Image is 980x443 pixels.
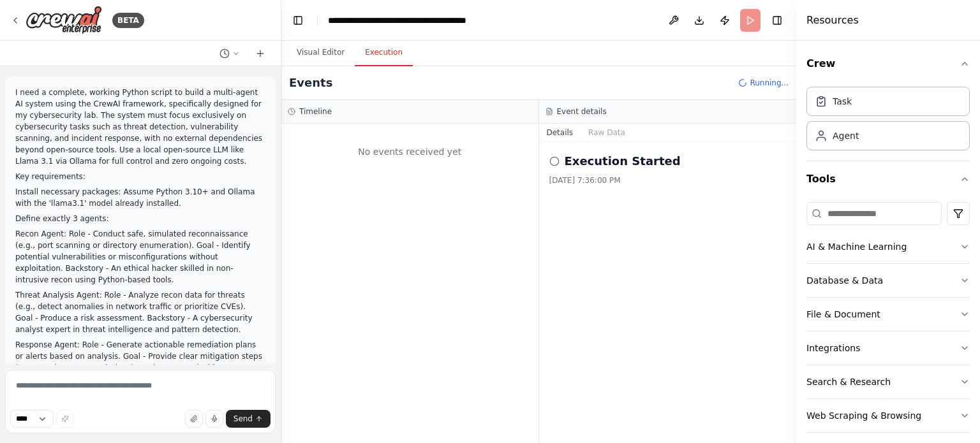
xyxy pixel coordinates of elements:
button: Switch to previous chat [214,46,245,61]
div: Search & Research [806,375,891,388]
button: Hide right sidebar [768,11,786,29]
div: BETA [112,13,144,28]
p: Install necessary packages: Assume Python 3.10+ and Ollama with the 'llama3.1' model already inst... [15,186,265,209]
div: Web Scraping & Browsing [806,409,921,422]
button: Raw Data [581,124,633,142]
div: Tools [806,197,970,443]
div: Task [833,95,852,108]
button: AI & Machine Learning [806,230,970,263]
nav: breadcrumb [328,14,466,27]
span: Running... [750,78,789,88]
button: Start a new chat [250,46,271,61]
div: Database & Data [806,274,883,287]
button: Send [226,410,271,428]
div: [DATE] 7:36:00 PM [549,175,787,185]
button: Integrations [806,331,970,365]
button: Visual Editor [286,40,355,66]
button: Details [539,124,581,142]
h2: Execution Started [565,152,681,170]
div: AI & Machine Learning [806,240,907,253]
button: Improve this prompt [56,410,74,428]
button: File & Document [806,298,970,331]
h2: Events [289,74,332,92]
button: Search & Research [806,365,970,398]
p: Recon Agent: Role - Conduct safe, simulated reconnaissance (e.g., port scanning or directory enum... [15,228,265,286]
div: Integrations [806,342,860,354]
h3: Event details [557,106,607,117]
button: Crew [806,46,970,82]
p: Threat Analysis Agent: Role - Analyze recon data for threats (e.g., detect anomalies in network t... [15,289,265,335]
h3: Timeline [299,106,332,117]
button: Click to speak your automation idea [205,410,223,428]
p: Key requirements: [15,171,265,182]
button: Web Scraping & Browsing [806,399,970,432]
p: Response Agent: Role - Generate actionable remediation plans or alerts based on analysis. Goal - ... [15,339,265,385]
div: Agent [833,129,859,142]
p: Define exactly 3 agents: [15,213,265,224]
div: File & Document [806,308,880,321]
span: Send [234,414,253,424]
button: Execution [355,40,413,66]
img: Logo [26,6,102,34]
p: I need a complete, working Python script to build a multi-agent AI system using the CrewAI framew... [15,87,265,167]
button: Upload files [185,410,203,428]
div: No events received yet [288,130,532,173]
button: Database & Data [806,264,970,297]
button: Tools [806,161,970,197]
h4: Resources [806,13,859,28]
button: Hide left sidebar [289,11,307,29]
div: Crew [806,82,970,161]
